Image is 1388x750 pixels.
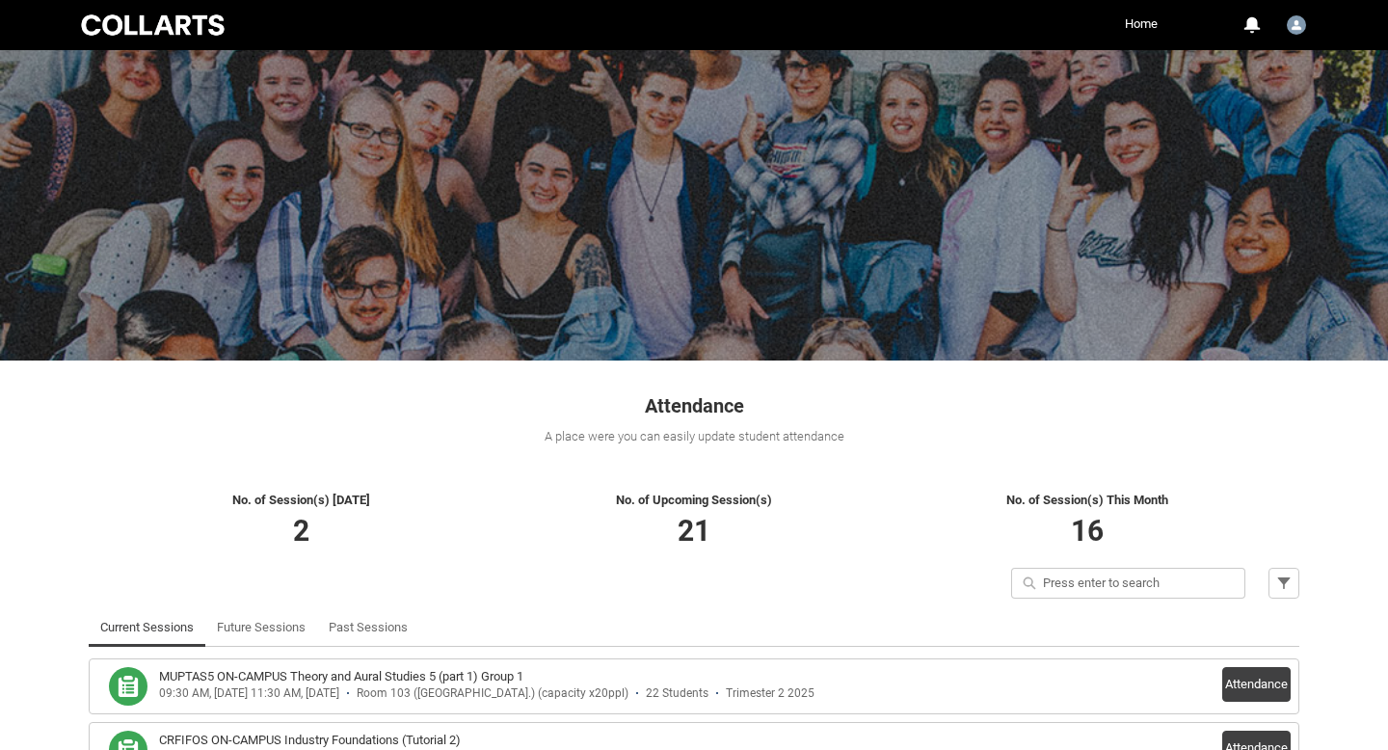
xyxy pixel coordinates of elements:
span: No. of Upcoming Session(s) [616,493,772,507]
li: Future Sessions [205,608,317,647]
div: Trimester 2 2025 [726,686,814,701]
span: Attendance [645,394,744,417]
input: Press enter to search [1011,568,1245,599]
div: 22 Students [646,686,708,701]
button: User Profile Faculty.rhart [1282,8,1311,39]
a: Future Sessions [217,608,306,647]
button: Attendance [1222,667,1291,702]
div: Room 103 ([GEOGRAPHIC_DATA].) (capacity x20ppl) [357,686,628,701]
a: Current Sessions [100,608,194,647]
div: A place were you can easily update student attendance [89,427,1299,446]
a: Past Sessions [329,608,408,647]
h3: CRFIFOS ON-CAMPUS Industry Foundations (Tutorial 2) [159,731,461,750]
span: 21 [678,514,710,548]
li: Current Sessions [89,608,205,647]
span: 16 [1071,514,1104,548]
img: Faculty.rhart [1287,15,1306,35]
button: Filter [1268,568,1299,599]
span: 2 [293,514,309,548]
li: Past Sessions [317,608,419,647]
span: No. of Session(s) This Month [1006,493,1168,507]
a: Home [1120,10,1162,39]
h3: MUPTAS5 ON-CAMPUS Theory and Aural Studies 5 (part 1) Group 1 [159,667,523,686]
div: 09:30 AM, [DATE] 11:30 AM, [DATE] [159,686,339,701]
span: No. of Session(s) [DATE] [232,493,370,507]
